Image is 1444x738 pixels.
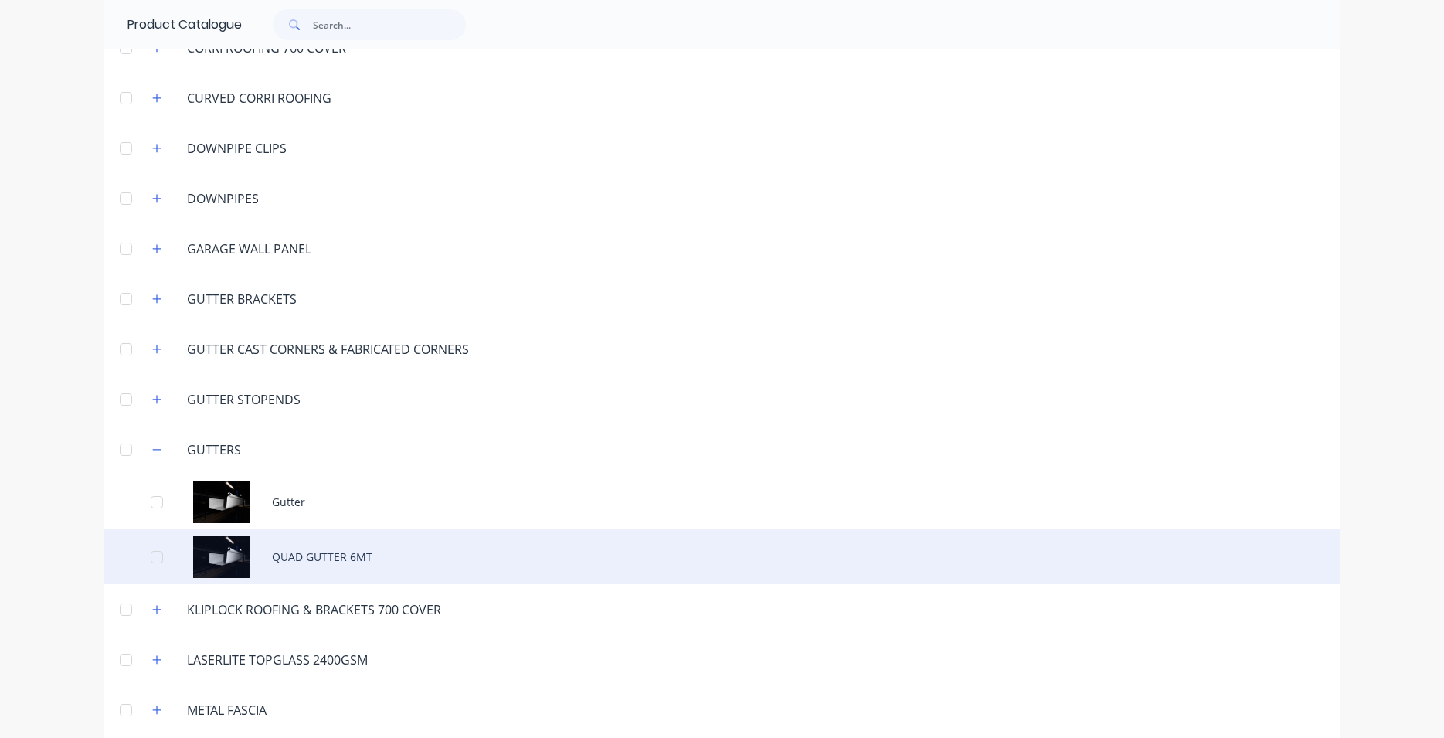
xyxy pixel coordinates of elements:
[175,189,271,208] div: DOWNPIPES
[175,89,344,107] div: CURVED CORRI ROOFING
[104,529,1340,584] div: QUAD GUTTER 6MT QUAD GUTTER 6MT
[313,9,466,40] input: Search...
[175,139,299,158] div: DOWNPIPE CLIPS
[175,701,279,719] div: METAL FASCIA
[175,240,324,258] div: GARAGE WALL PANEL
[104,474,1340,529] div: GutterGutter
[175,651,380,669] div: LASERLITE TOPGLASS 2400GSM
[175,440,253,459] div: GUTTERS
[175,600,454,619] div: KLIPLOCK ROOFING & BRACKETS 700 COVER
[175,290,309,308] div: GUTTER BRACKETS
[175,340,481,359] div: GUTTER CAST CORNERS & FABRICATED CORNERS
[175,390,313,409] div: GUTTER STOPENDS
